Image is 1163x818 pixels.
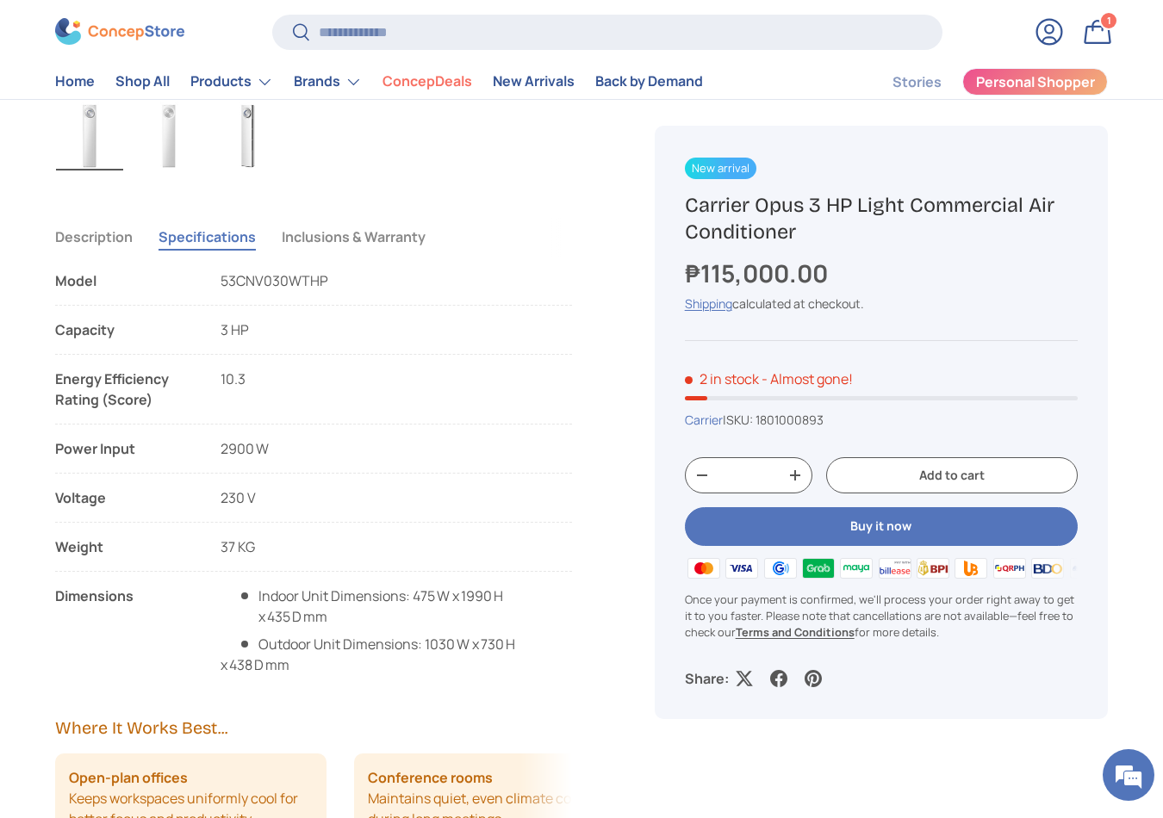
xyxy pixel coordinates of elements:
h1: Carrier Opus 3 HP Light Commercial Air Conditioner [685,192,1078,245]
a: Personal Shopper [962,68,1108,96]
img: https://concepstore.ph/products/carrier-opus-3-hp-light-commercial-air-conditioner [56,102,123,170]
img: maya [837,555,875,581]
span: 230 V [221,488,256,507]
p: Share: [685,668,729,689]
a: Shop All [115,65,170,99]
a: Stories [892,65,942,99]
div: Weight [55,536,193,557]
strong: Open‑plan offices [69,767,188,788]
a: New Arrivals [493,65,575,99]
div: Capacity [55,319,193,340]
span: 37 KG [221,537,255,556]
a: ConcepDeals [382,65,472,99]
button: Specifications [159,217,256,257]
span: Personal Shopper [976,76,1095,90]
img: ubp [952,555,990,581]
span: | [723,412,824,429]
div: Power Input [55,438,193,459]
img: bpi [914,555,952,581]
div: calculated at checkout. [685,294,1078,313]
a: Back by Demand [595,65,703,99]
button: Inclusions & Warranty [282,217,426,257]
p: - Almost gone! [762,370,853,389]
img: billease [876,555,914,581]
a: Home [55,65,95,99]
div: Minimize live chat window [283,9,324,50]
strong: ₱115,000.00 [685,257,832,289]
img: visa [723,555,761,581]
div: Chat with us now [90,96,289,119]
div: Model [55,270,193,291]
summary: Brands [283,65,372,99]
summary: Products [180,65,283,99]
nav: Primary [55,65,703,99]
img: ConcepStore [55,19,184,46]
h2: Where It Works Best... [55,716,572,741]
img: master [685,555,723,581]
span: 53CNV030WTHP [221,271,328,290]
img: bdo [1029,555,1067,581]
img: gcash [761,555,799,581]
div: Dimensions [55,586,193,675]
strong: Conference rooms [368,767,493,788]
span: 3 HP [221,320,249,339]
span: Indoor Unit Dimensions: 475 W x 1990 H x 435 D mm [238,586,572,627]
img: qrph [991,555,1029,581]
span: SKU: [726,412,753,429]
a: Terms and Conditions [736,624,855,640]
button: Buy it now [685,508,1078,547]
span: 1 [1107,15,1111,28]
textarea: Type your message and hit 'Enter' [9,470,328,530]
span: New arrival [685,158,756,179]
img: Carrier Opus 3 HP Light Commercial Air Conditioner [215,102,282,170]
span: 10.3 [221,369,246,388]
button: Description [55,217,133,257]
div: Energy Efficiency Rating (Score) [55,369,193,410]
span: We're online! [100,217,238,391]
span: Outdoor Unit Dimensions: 1030 W x 730 H x 438 D mm [221,635,515,674]
a: Shipping [685,295,732,312]
span: 2 in stock [685,370,759,389]
nav: Secondary [851,65,1108,99]
img: Carrier Opus 3 HP Light Commercial Air Conditioner [135,102,202,170]
button: Add to cart [826,457,1078,494]
img: grabpay [799,555,837,581]
span: 2900 W [221,439,269,458]
span: 1801000893 [756,412,824,429]
a: Carrier [685,412,723,429]
div: Voltage [55,487,193,508]
p: Once your payment is confirmed, we'll process your order right away to get it to you faster. Plea... [685,592,1078,641]
img: metrobank [1067,555,1104,581]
